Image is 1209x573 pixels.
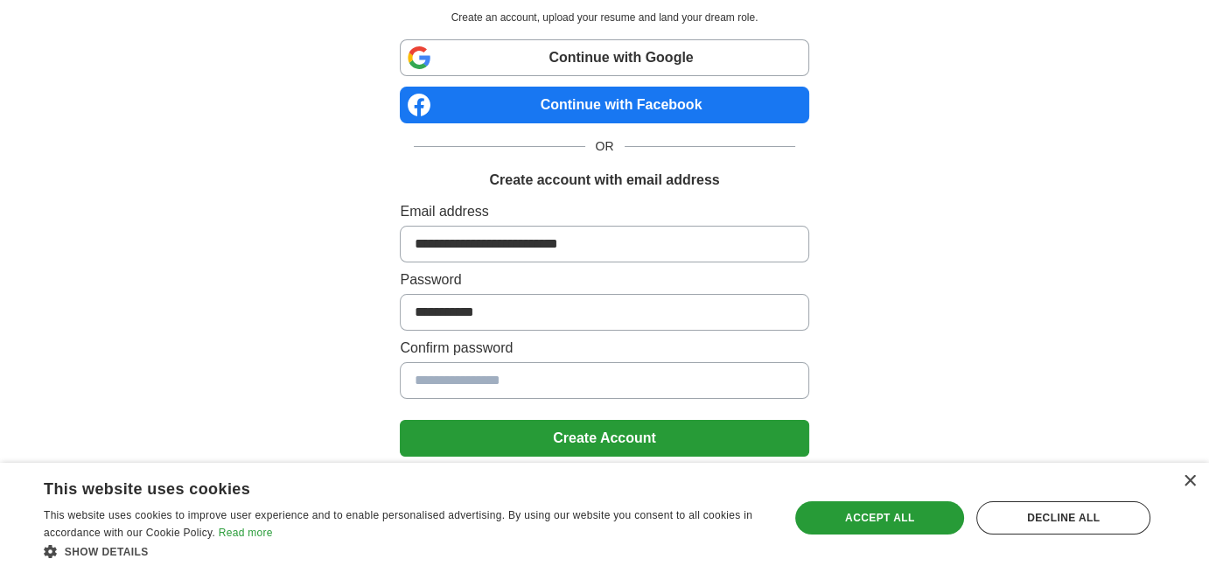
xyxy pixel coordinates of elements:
button: Create Account [400,420,808,457]
label: Confirm password [400,338,808,359]
a: Continue with Google [400,39,808,76]
h1: Create account with email address [489,170,719,191]
div: Decline all [976,501,1150,535]
a: Read more, opens a new window [219,527,273,539]
p: Create an account, upload your resume and land your dream role. [403,10,805,25]
div: This website uses cookies [44,473,723,500]
label: Email address [400,201,808,222]
span: Show details [65,546,149,558]
div: Accept all [795,501,964,535]
a: Continue with Facebook [400,87,808,123]
label: Password [400,269,808,290]
span: OR [585,137,625,156]
div: Close [1183,475,1196,488]
div: Show details [44,542,767,560]
span: This website uses cookies to improve user experience and to enable personalised advertising. By u... [44,509,752,539]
